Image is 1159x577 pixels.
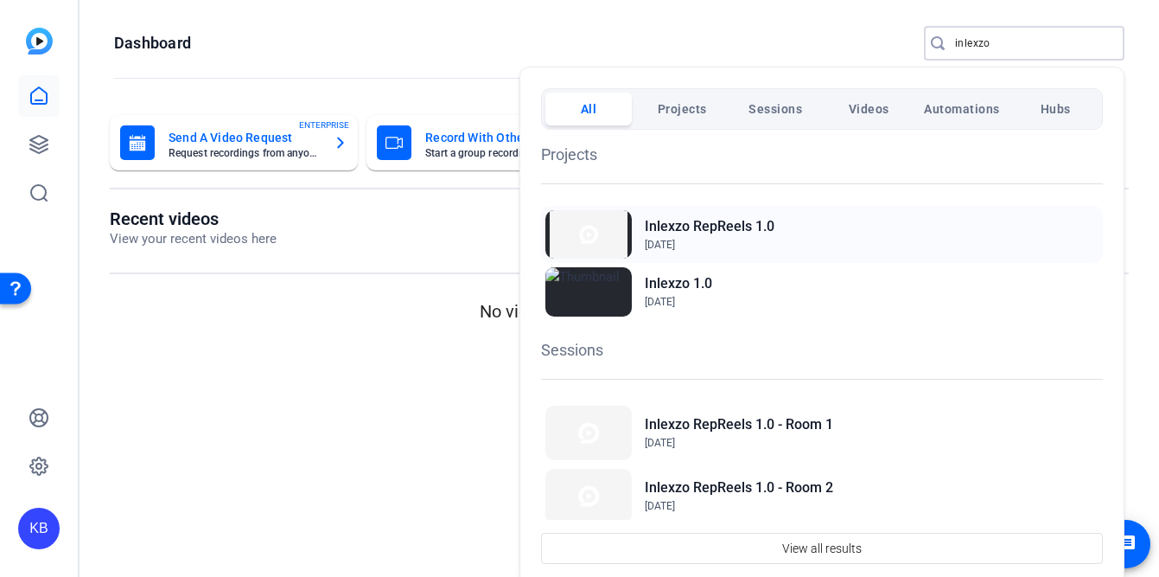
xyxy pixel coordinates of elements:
img: Thumbnail [545,469,632,523]
img: Thumbnail [545,406,632,460]
span: Hubs [1041,93,1071,125]
h1: Projects [541,143,1103,166]
h2: Inlexzo RepReels 1.0 - Room 2 [645,478,833,498]
span: [DATE] [645,437,675,449]
h2: Inlexzo 1.0 [645,273,712,294]
span: [DATE] [645,500,675,512]
span: Sessions [748,93,802,125]
span: [DATE] [645,239,675,251]
span: All [581,93,597,125]
h1: Sessions [541,338,1103,362]
span: View all results [782,532,862,565]
button: View all results [541,533,1103,564]
span: [DATE] [645,296,675,308]
img: Thumbnail [545,210,632,259]
h2: Inlexzo RepReels 1.0 [645,216,774,237]
span: Automations [924,93,1000,125]
span: Videos [849,93,889,125]
span: Projects [658,93,707,125]
img: Thumbnail [545,267,632,316]
h2: Inlexzo RepReels 1.0 - Room 1 [645,414,833,435]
